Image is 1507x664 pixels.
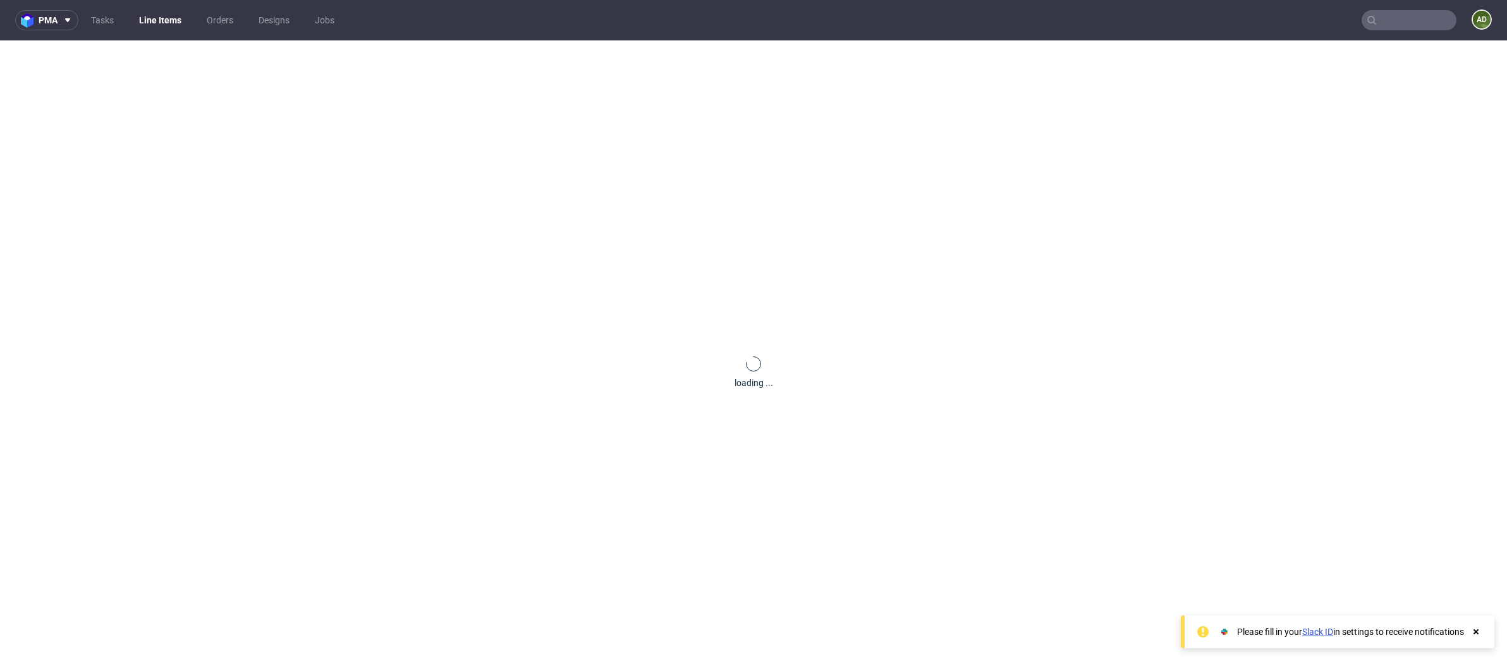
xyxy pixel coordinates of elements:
[1473,11,1491,28] figcaption: ad
[83,10,121,30] a: Tasks
[21,13,39,28] img: logo
[1237,625,1464,638] div: Please fill in your in settings to receive notifications
[251,10,297,30] a: Designs
[199,10,241,30] a: Orders
[1302,627,1333,637] a: Slack ID
[1218,625,1231,638] img: Slack
[15,10,78,30] button: pma
[131,10,189,30] a: Line Items
[39,16,58,25] span: pma
[307,10,342,30] a: Jobs
[735,377,773,389] div: loading ...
